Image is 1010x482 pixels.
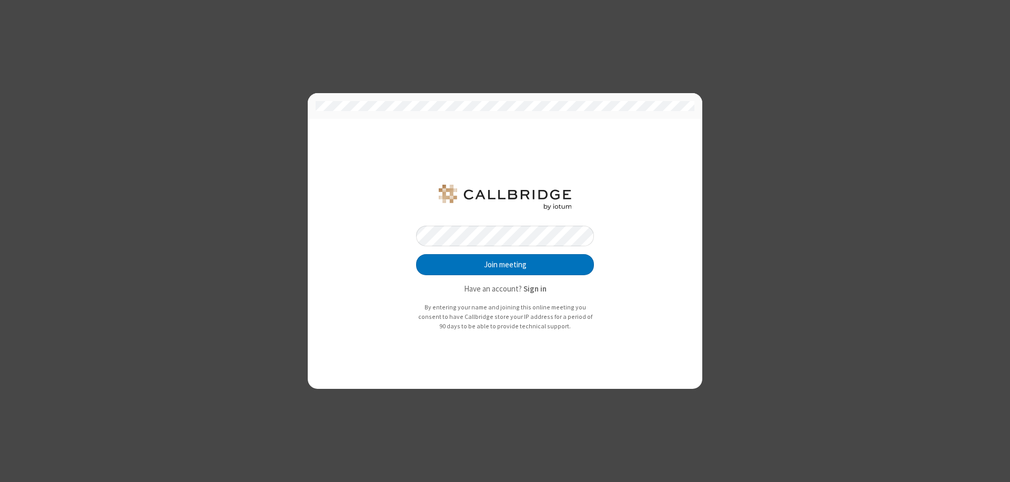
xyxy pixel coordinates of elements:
strong: Sign in [523,284,547,294]
button: Sign in [523,283,547,295]
p: By entering your name and joining this online meeting you consent to have Callbridge store your I... [416,303,594,330]
p: Have an account? [416,283,594,295]
button: Join meeting [416,254,594,275]
img: QA Selenium DO NOT DELETE OR CHANGE [437,185,573,210]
